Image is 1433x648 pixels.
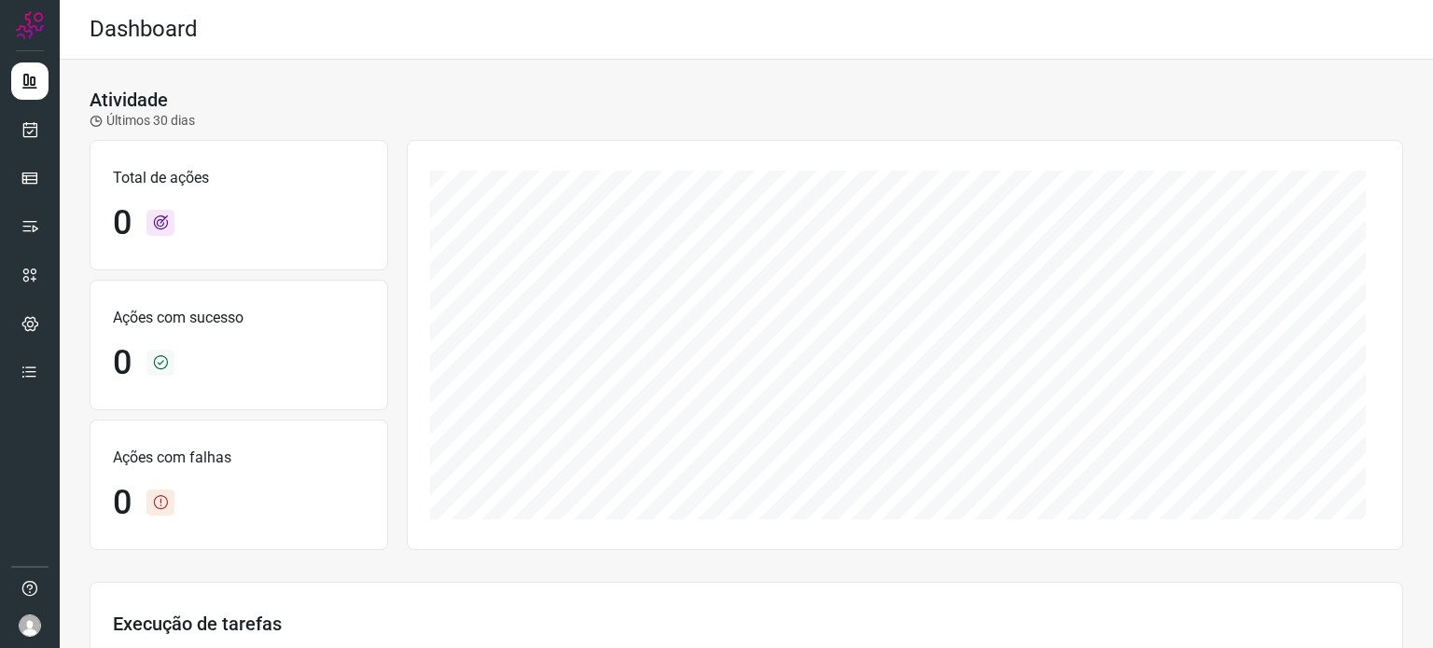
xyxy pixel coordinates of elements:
[90,111,195,131] p: Últimos 30 dias
[113,483,132,523] h1: 0
[113,613,1380,635] h3: Execução de tarefas
[113,167,365,189] p: Total de ações
[113,343,132,383] h1: 0
[113,447,365,469] p: Ações com falhas
[113,307,365,329] p: Ações com sucesso
[16,11,44,39] img: Logo
[113,203,132,243] h1: 0
[90,16,198,43] h2: Dashboard
[90,89,168,111] h3: Atividade
[19,614,41,637] img: avatar-user-boy.jpg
